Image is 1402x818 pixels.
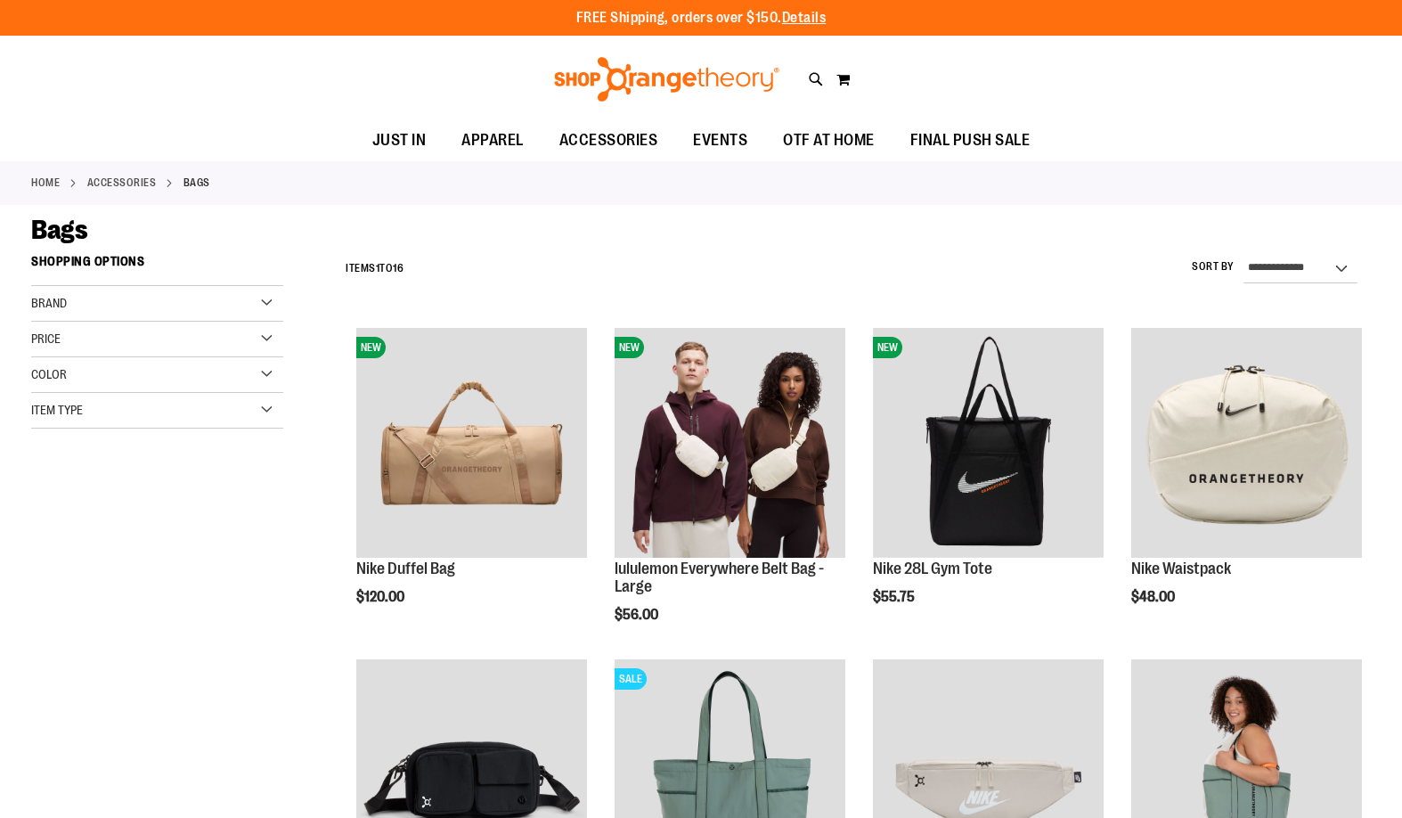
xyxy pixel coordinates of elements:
[783,120,875,160] span: OTF AT HOME
[346,255,403,282] h2: Items to
[615,328,845,559] img: lululemon Everywhere Belt Bag - Large
[615,337,644,358] span: NEW
[910,120,1031,160] span: FINAL PUSH SALE
[372,120,427,160] span: JUST IN
[356,560,455,577] a: Nike Duffel Bag
[1131,560,1231,577] a: Nike Waistpack
[87,175,157,191] a: ACCESSORIES
[1131,328,1362,561] a: Nike Waistpack
[356,328,587,561] a: Nike Duffel BagNEW
[782,10,827,26] a: Details
[31,246,283,286] strong: Shopping Options
[393,262,403,274] span: 16
[356,337,386,358] span: NEW
[873,328,1104,559] img: Nike 28L Gym Tote
[873,328,1104,561] a: Nike 28L Gym ToteNEW
[615,560,824,595] a: lululemon Everywhere Belt Bag - Large
[559,120,658,160] span: ACCESSORIES
[551,57,782,102] img: Shop Orangetheory
[31,331,61,346] span: Price
[461,120,524,160] span: APPAREL
[31,367,67,381] span: Color
[615,328,845,561] a: lululemon Everywhere Belt Bag - LargeNEW
[356,328,587,559] img: Nike Duffel Bag
[347,319,596,650] div: product
[606,319,854,668] div: product
[376,262,380,274] span: 1
[183,175,210,191] strong: Bags
[873,589,917,605] span: $55.75
[873,337,902,358] span: NEW
[31,175,60,191] a: Home
[1131,589,1178,605] span: $48.00
[31,215,87,245] span: Bags
[1131,328,1362,559] img: Nike Waistpack
[576,8,827,29] p: FREE Shipping, orders over $150.
[1192,259,1235,274] label: Sort By
[1122,319,1371,650] div: product
[873,560,992,577] a: Nike 28L Gym Tote
[31,403,83,417] span: Item Type
[615,607,661,623] span: $56.00
[31,296,67,310] span: Brand
[615,668,647,690] span: SALE
[693,120,747,160] span: EVENTS
[864,319,1113,650] div: product
[356,589,407,605] span: $120.00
